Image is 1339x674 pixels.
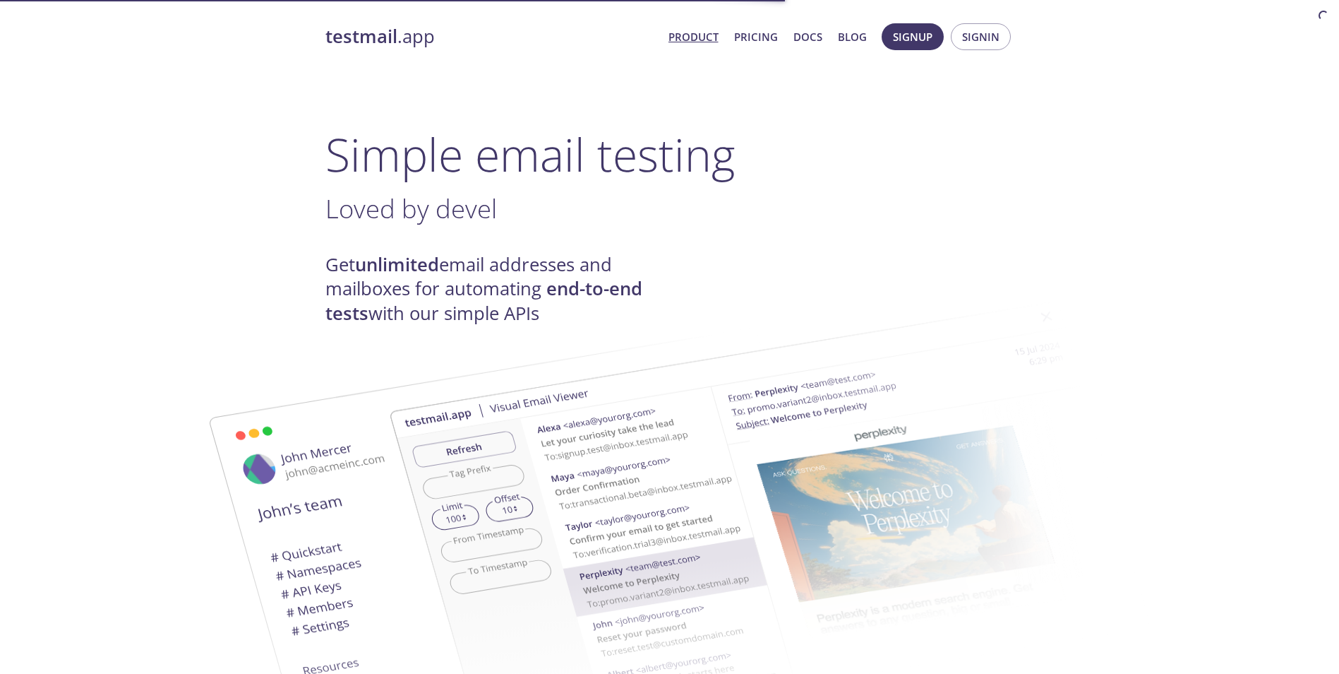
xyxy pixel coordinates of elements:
[325,253,670,326] h4: Get email addresses and mailboxes for automating with our simple APIs
[734,28,778,46] a: Pricing
[793,28,822,46] a: Docs
[838,28,867,46] a: Blog
[668,28,719,46] a: Product
[882,23,944,50] button: Signup
[962,28,999,46] span: Signin
[893,28,932,46] span: Signup
[951,23,1011,50] button: Signin
[325,276,642,325] strong: end-to-end tests
[325,24,397,49] strong: testmail
[325,191,497,226] span: Loved by devel
[355,252,439,277] strong: unlimited
[325,127,1014,182] h1: Simple email testing
[325,25,657,49] a: testmail.app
